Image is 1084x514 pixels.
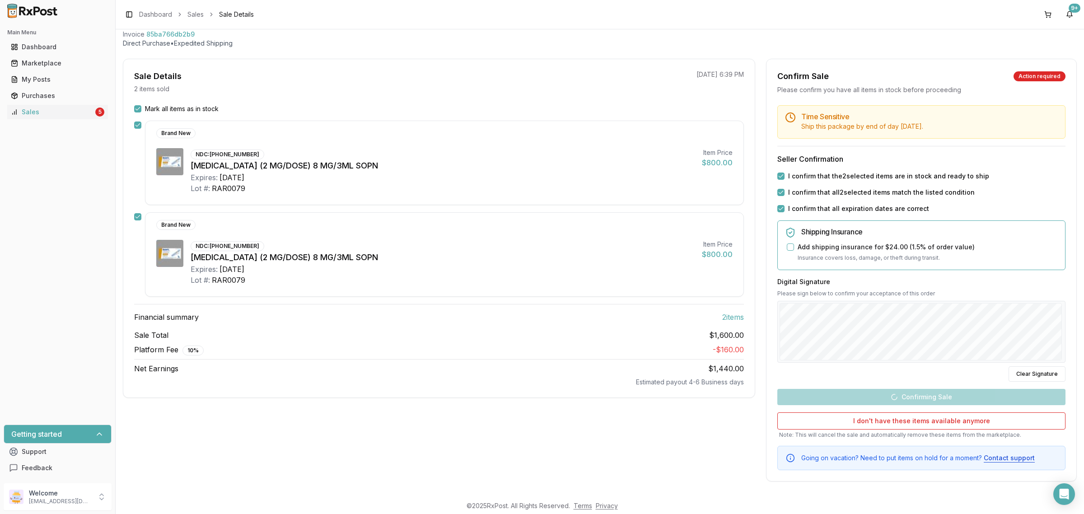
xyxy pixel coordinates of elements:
h2: Main Menu [7,29,108,36]
p: Insurance covers loss, damage, or theft during transit. [798,253,1058,262]
button: 9+ [1062,7,1077,22]
div: Confirm Sale [777,70,829,83]
img: Ozempic (2 MG/DOSE) 8 MG/3ML SOPN [156,148,183,175]
button: Support [4,444,112,460]
label: I confirm that all expiration dates are correct [788,204,929,213]
h5: Shipping Insurance [801,228,1058,235]
div: NDC: [PHONE_NUMBER] [191,150,264,159]
h3: Digital Signature [777,277,1065,286]
div: Brand New [156,128,196,138]
a: Dashboard [139,10,172,19]
label: Add shipping insurance for $24.00 ( 1.5 % of order value) [798,243,975,252]
label: I confirm that the 2 selected items are in stock and ready to ship [788,172,989,181]
div: Sales [11,107,93,117]
img: RxPost Logo [4,4,61,18]
a: Sales [187,10,204,19]
h3: Seller Confirmation [777,154,1065,164]
span: 85ba766db2b9 [146,30,195,39]
h5: Time Sensitive [801,113,1058,120]
a: My Posts [7,71,108,88]
div: NDC: [PHONE_NUMBER] [191,241,264,251]
span: $1,440.00 [708,364,744,373]
p: Please sign below to confirm your acceptance of this order [777,290,1065,297]
div: Invoice [123,30,145,39]
div: Expires: [191,264,218,275]
div: Lot #: [191,183,210,194]
span: Financial summary [134,312,199,322]
span: Sale Details [219,10,254,19]
img: User avatar [9,490,23,504]
label: Mark all items as in stock [145,104,219,113]
div: [MEDICAL_DATA] (2 MG/DOSE) 8 MG/3ML SOPN [191,159,695,172]
div: 9+ [1069,4,1080,13]
div: Action required [1014,71,1065,81]
span: Ship this package by end of day [DATE] . [801,122,923,130]
p: [DATE] 6:39 PM [696,70,744,79]
button: Purchases [4,89,112,103]
a: Purchases [7,88,108,104]
div: Going on vacation? Need to put items on hold for a moment? [801,453,1058,463]
button: Feedback [4,460,112,476]
a: Dashboard [7,39,108,55]
button: My Posts [4,72,112,87]
div: Lot #: [191,275,210,285]
p: 2 items sold [134,84,169,93]
a: Privacy [596,502,618,509]
div: 10 % [182,346,204,355]
div: RAR0079 [212,183,245,194]
nav: breadcrumb [139,10,254,19]
div: Item Price [702,240,733,249]
div: [DATE] [220,172,244,183]
p: Direct Purchase • Expedited Shipping [123,39,1077,48]
div: Sale Details [134,70,182,83]
span: Feedback [22,463,52,472]
div: Item Price [702,148,733,157]
div: [DATE] [220,264,244,275]
p: Welcome [29,489,92,498]
div: 5 [95,107,104,117]
span: Platform Fee [134,344,204,355]
h3: Getting started [11,429,62,439]
a: Sales5 [7,104,108,120]
button: Dashboard [4,40,112,54]
div: Estimated payout 4-6 Business days [134,378,744,387]
div: Brand New [156,220,196,230]
span: - $160.00 [713,345,744,354]
a: Terms [574,502,592,509]
div: Dashboard [11,42,104,51]
img: Ozempic (2 MG/DOSE) 8 MG/3ML SOPN [156,240,183,267]
a: Marketplace [7,55,108,71]
span: Net Earnings [134,363,178,374]
span: 2 item s [722,312,744,322]
p: Note: This will cancel the sale and automatically remove these items from the marketplace. [777,431,1065,439]
div: My Posts [11,75,104,84]
button: Marketplace [4,56,112,70]
button: Sales5 [4,105,112,119]
div: Open Intercom Messenger [1053,483,1075,505]
button: Clear Signature [1009,366,1065,382]
div: $800.00 [702,249,733,260]
div: Please confirm you have all items in stock before proceeding [777,85,1065,94]
div: RAR0079 [212,275,245,285]
span: $1,600.00 [709,330,744,341]
div: Marketplace [11,59,104,68]
div: Purchases [11,91,104,100]
button: I don't have these items available anymore [777,412,1065,430]
label: I confirm that all 2 selected items match the listed condition [788,188,975,197]
div: Expires: [191,172,218,183]
p: [EMAIL_ADDRESS][DOMAIN_NAME] [29,498,92,505]
div: $800.00 [702,157,733,168]
div: [MEDICAL_DATA] (2 MG/DOSE) 8 MG/3ML SOPN [191,251,695,264]
button: Contact support [984,453,1035,463]
span: Sale Total [134,330,168,341]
